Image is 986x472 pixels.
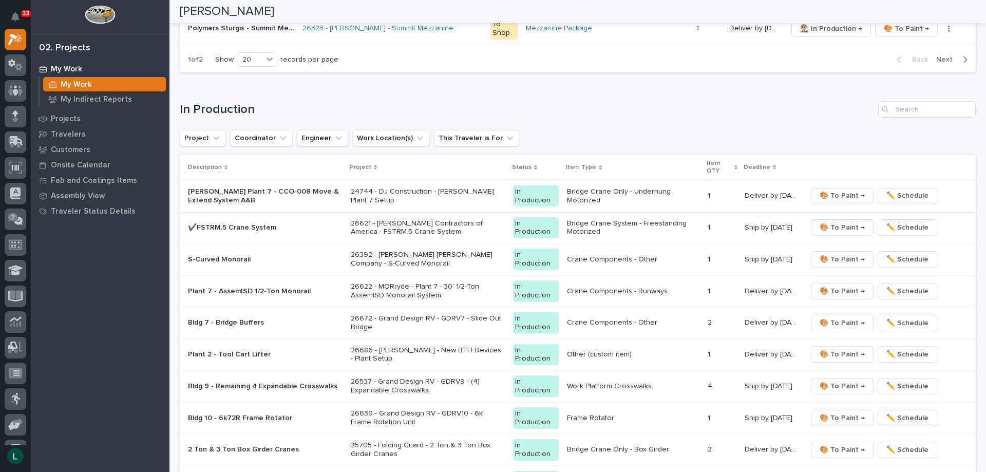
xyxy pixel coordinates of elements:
[886,190,928,202] span: ✏️ Schedule
[40,92,169,106] a: My Indirect Reports
[791,21,871,37] button: 👨‍🏭 In Production →
[811,283,874,299] button: 🎨 To Paint →
[886,444,928,456] span: ✏️ Schedule
[811,251,874,268] button: 🎨 To Paint →
[180,180,976,212] tr: [PERSON_NAME] Plant 7 - CCO-008 Move & Extend System A&B24744 - DJ Construction - [PERSON_NAME] P...
[886,348,928,361] span: ✏️ Schedule
[351,219,505,237] p: 26621 - [PERSON_NAME] Contractors of America - FSTRM.5 Crane System
[878,410,937,426] button: ✏️ Schedule
[567,414,699,423] p: Frame Rotator
[180,4,274,19] h2: [PERSON_NAME]
[51,115,81,124] p: Projects
[745,285,801,296] p: Deliver by 8/25/25
[31,142,169,157] a: Customers
[820,253,865,266] span: 🎨 To Paint →
[513,439,559,461] div: In Production
[886,221,928,234] span: ✏️ Schedule
[180,13,976,45] tr: Polymers Sturgis - Summit MezzPolymers Sturgis - Summit Mezz 26323 - [PERSON_NAME] - Summit Mezza...
[180,370,976,402] tr: Bldg 9 - Remaining 4 Expandable Crosswalks26537 - Grand Design RV - GDRV9 - (4) Expandable Crossw...
[878,101,976,118] input: Search
[820,444,865,456] span: 🎨 To Paint →
[188,22,296,33] p: Polymers Sturgis - Summit Mezz
[875,21,938,37] button: 🎨 To Paint →
[351,314,505,332] p: 26672 - Grand Design RV - GDRV7 - Slide Out Bridge
[513,344,559,366] div: In Production
[351,441,505,459] p: 25705 - Folding Guard - 2 Ton & 3 Ton Box Girder Cranes
[85,5,115,24] img: Workspace Logo
[188,287,343,296] p: Plant 7 - AssemISD 1/2-Ton Monorail
[51,145,90,155] p: Customers
[31,173,169,188] a: Fab and Coatings Items
[886,412,928,424] span: ✏️ Schedule
[51,176,137,185] p: Fab and Coatings Items
[878,315,937,331] button: ✏️ Schedule
[352,130,430,146] button: Work Location(s)
[513,312,559,334] div: In Production
[708,221,712,232] p: 1
[708,285,712,296] p: 1
[878,442,937,458] button: ✏️ Schedule
[513,217,559,239] div: In Production
[180,402,976,434] tr: Bldg 10 - 6k72R Frame Rotator26639 - Grand Design RV - GDRV10 - 6k Frame Rotation UnitIn Producti...
[878,251,937,268] button: ✏️ Schedule
[188,162,222,173] p: Description
[708,412,712,423] p: 1
[744,162,770,173] p: Deadline
[745,221,794,232] p: Ship by [DATE]
[886,317,928,329] span: ✏️ Schedule
[31,111,169,126] a: Projects
[886,380,928,392] span: ✏️ Schedule
[811,410,874,426] button: 🎨 To Paint →
[5,6,26,28] button: Notifications
[180,47,211,72] p: 1 of 2
[745,412,794,423] p: Ship by [DATE]
[820,380,865,392] span: 🎨 To Paint →
[886,253,928,266] span: ✏️ Schedule
[490,18,518,40] div: To Shop
[906,55,928,64] span: Back
[708,380,714,391] p: 4
[513,280,559,302] div: In Production
[708,190,712,200] p: 1
[188,223,343,232] p: ✔️FSTRM.5 Crane System
[729,22,781,33] p: Deliver by 9/2/25
[280,55,338,64] p: records per page
[567,219,699,237] p: Bridge Crane System - Freestanding Motorized
[811,378,874,394] button: 🎨 To Paint →
[188,350,343,359] p: Plant 2 - Tool Cart Lifter
[351,409,505,427] p: 26639 - Grand Design RV - GDRV10 - 6k Frame Rotation Unit
[188,414,343,423] p: Bldg 10 - 6k72R Frame Rotator
[820,348,865,361] span: 🎨 To Paint →
[180,434,976,466] tr: 2 Ton & 3 Ton Box Girder Cranes25705 - Folding Guard - 2 Ton & 3 Ton Box Girder CranesIn Producti...
[878,219,937,236] button: ✏️ Schedule
[811,346,874,363] button: 🎨 To Paint →
[820,190,865,202] span: 🎨 To Paint →
[884,23,929,35] span: 🎨 To Paint →
[567,187,699,205] p: Bridge Crane Only - Underhung Motorized
[708,316,714,327] p: 2
[51,65,82,74] p: My Work
[215,55,234,64] p: Show
[936,55,959,64] span: Next
[188,382,343,391] p: Bldg 9 - Remaining 4 Expandable Crosswalks
[811,219,874,236] button: 🎨 To Paint →
[180,339,976,371] tr: Plant 2 - Tool Cart Lifter26686 - [PERSON_NAME] - New BTH Devices - Plant SetupIn ProductionOther...
[707,158,732,177] p: Item QTY
[800,23,862,35] span: 👨‍🏭 In Production →
[513,407,559,429] div: In Production
[567,287,699,296] p: Crane Components - Runways
[51,161,110,170] p: Onsite Calendar
[51,192,105,201] p: Assembly View
[230,130,293,146] button: Coordinator
[39,43,90,54] div: 02. Projects
[180,307,976,339] tr: Bldg 7 - Bridge Buffers26672 - Grand Design RV - GDRV7 - Slide Out BridgeIn ProductionCrane Compo...
[886,285,928,297] span: ✏️ Schedule
[513,249,559,270] div: In Production
[297,130,348,146] button: Engineer
[51,207,136,216] p: Traveler Status Details
[188,445,343,454] p: 2 Ton & 3 Ton Box Girder Cranes
[811,188,874,204] button: 🎨 To Paint →
[351,187,505,205] p: 24744 - DJ Construction - [PERSON_NAME] Plant 7 Setup
[878,188,937,204] button: ✏️ Schedule
[526,24,592,33] a: Mezzanine Package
